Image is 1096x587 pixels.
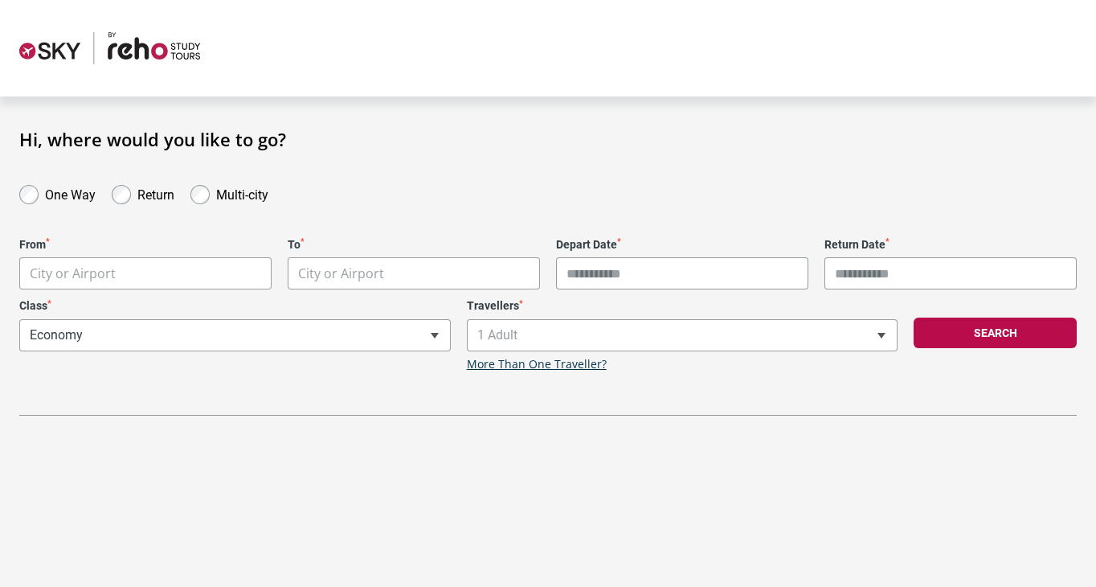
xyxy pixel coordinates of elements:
h1: Hi, where would you like to go? [19,129,1077,150]
span: City or Airport [30,265,116,282]
label: Depart Date [556,238,808,252]
button: Search [914,318,1077,348]
label: Class [19,299,451,313]
span: City or Airport [298,265,384,282]
span: City or Airport [288,258,539,289]
span: City or Airport [288,257,540,289]
label: Travellers [467,299,898,313]
label: Return Date [824,238,1077,252]
span: 1 Adult [467,319,898,351]
span: Economy [19,319,451,351]
label: From [19,238,272,252]
label: One Way [45,183,96,203]
a: More Than One Traveller? [467,358,607,371]
span: 1 Adult [468,320,898,351]
label: Multi-city [216,183,268,203]
label: To [288,238,540,252]
span: City or Airport [20,258,271,289]
span: City or Airport [19,257,272,289]
label: Return [137,183,174,203]
span: Economy [20,320,450,351]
